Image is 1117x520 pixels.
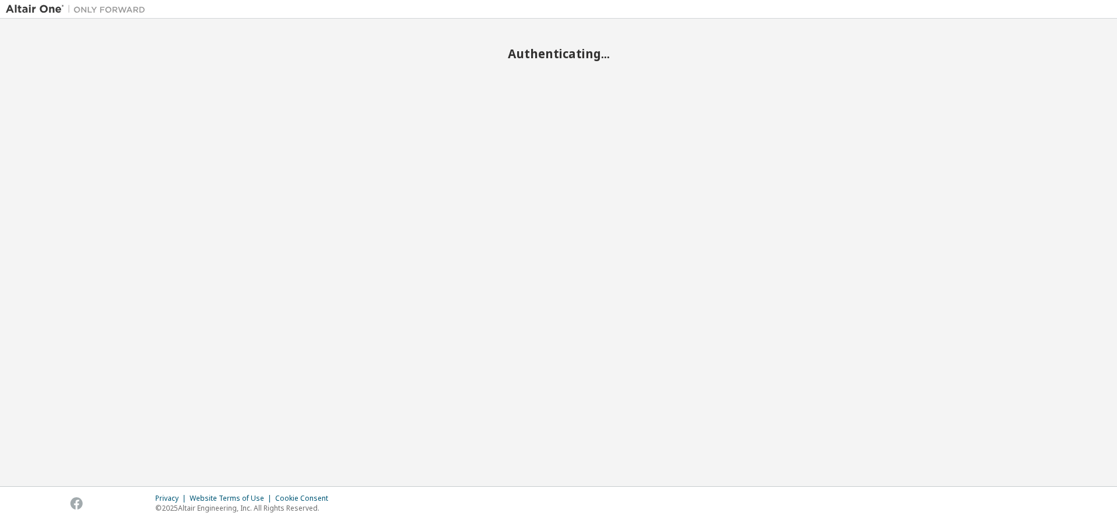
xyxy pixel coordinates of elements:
img: facebook.svg [70,497,83,510]
img: Altair One [6,3,151,15]
div: Privacy [155,494,190,503]
div: Website Terms of Use [190,494,275,503]
p: © 2025 Altair Engineering, Inc. All Rights Reserved. [155,503,335,513]
h2: Authenticating... [6,46,1111,61]
div: Cookie Consent [275,494,335,503]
